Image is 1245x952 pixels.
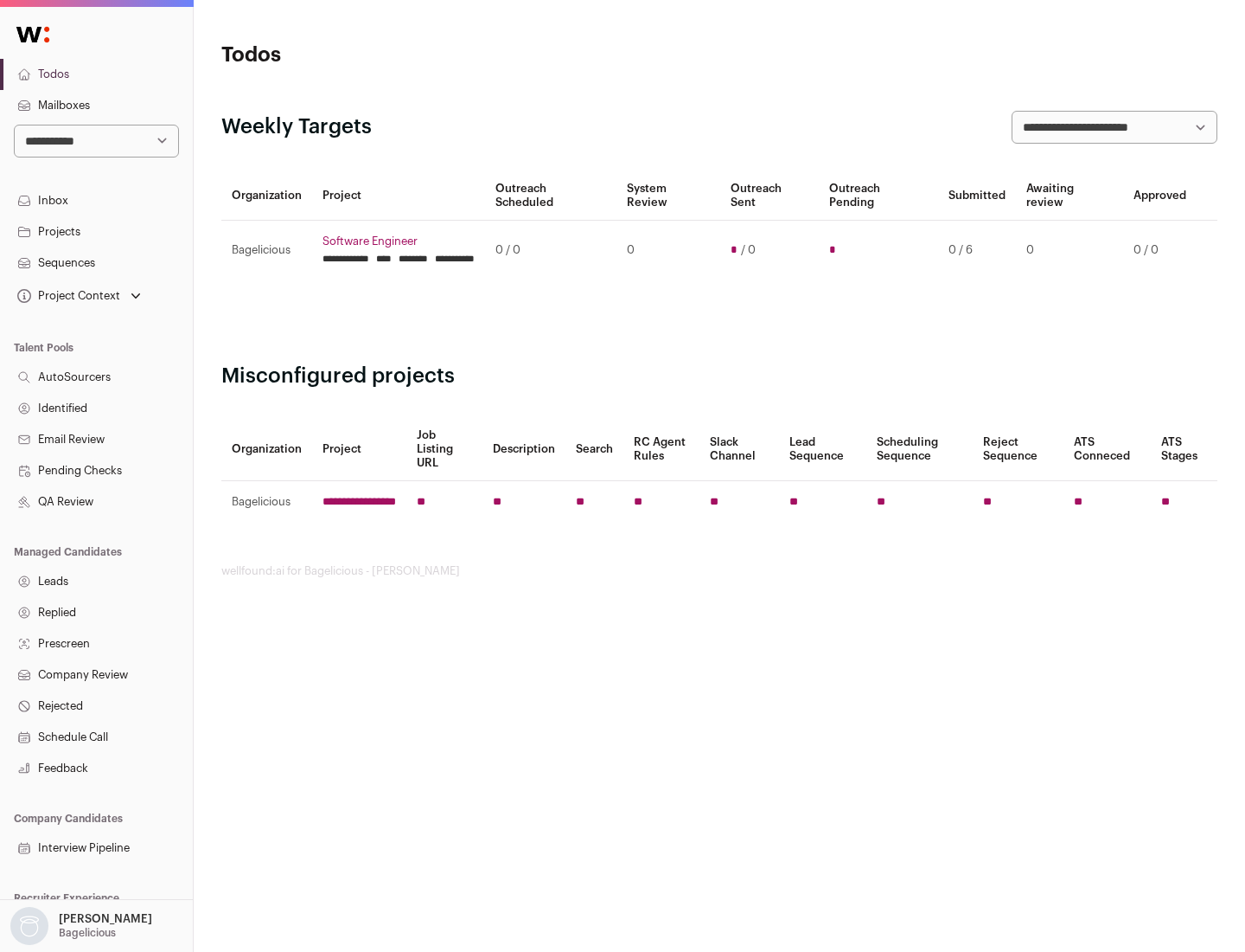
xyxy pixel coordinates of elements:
[1151,418,1217,481] th: ATS Stages
[482,418,565,481] th: Description
[1016,221,1123,280] td: 0
[623,418,699,481] th: RC Agent Rules
[221,221,312,280] td: Bagelicious
[221,363,1217,390] h2: Misconfigured projects
[741,243,756,257] span: / 0
[14,289,120,303] div: Project Context
[221,481,312,524] td: Bagelicious
[866,418,973,481] th: Scheduling Sequence
[221,171,312,221] th: Organization
[1063,418,1150,481] th: ATS Conneced
[322,235,475,248] a: Software Engineer
[221,113,372,141] h2: Weekly Targets
[312,171,485,221] th: Project
[7,907,156,945] button: Open dropdown
[7,17,59,52] img: Wellfound
[14,284,144,308] button: Open dropdown
[406,418,482,481] th: Job Listing URL
[699,418,779,481] th: Slack Channel
[616,171,719,221] th: System Review
[565,418,623,481] th: Search
[938,171,1016,221] th: Submitted
[485,221,616,280] td: 0 / 0
[485,171,616,221] th: Outreach Scheduled
[973,418,1064,481] th: Reject Sequence
[1123,221,1197,280] td: 0 / 0
[616,221,719,280] td: 0
[819,171,937,221] th: Outreach Pending
[221,42,553,69] h1: Todos
[221,564,1217,578] footer: wellfound:ai for Bagelicious - [PERSON_NAME]
[720,171,820,221] th: Outreach Sent
[312,418,406,481] th: Project
[1016,171,1123,221] th: Awaiting review
[59,912,152,926] p: [PERSON_NAME]
[779,418,866,481] th: Lead Sequence
[59,926,116,940] p: Bagelicious
[1123,171,1197,221] th: Approved
[221,418,312,481] th: Organization
[10,907,48,945] img: nopic.png
[938,221,1016,280] td: 0 / 6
